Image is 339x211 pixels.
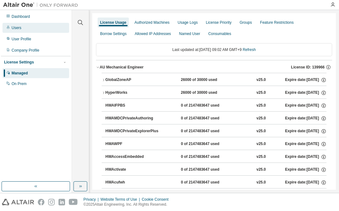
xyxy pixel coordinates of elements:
[134,20,169,25] div: Authorized Machines
[105,99,326,113] button: HWAIFPBS0 of 2147483647 usedv25.0Expire date:[DATE]
[256,180,266,185] div: v25.0
[105,112,326,125] button: HWAMDCPrivateAuthoring0 of 2147483647 usedv25.0Expire date:[DATE]
[256,103,266,108] div: v25.0
[38,199,44,205] img: facebook.svg
[105,90,162,96] div: HyperWorks
[100,197,142,202] div: Website Terms of Use
[240,20,252,25] div: Groups
[105,137,326,151] button: HWAWPF0 of 2147483647 usedv25.0Expire date:[DATE]
[135,31,171,36] div: Allowed IP Addresses
[105,141,162,147] div: HWAWPF
[178,20,198,25] div: Usage Logs
[181,77,237,83] div: 26000 of 30000 used
[181,103,237,108] div: 0 of 2147483647 used
[181,116,237,121] div: 0 of 2147483647 used
[100,31,127,36] div: Borrow Settings
[12,71,28,76] div: Managed
[83,197,100,202] div: Privacy
[12,25,21,30] div: Users
[285,154,326,160] div: Expire date: [DATE]
[105,103,162,108] div: HWAIFPBS
[69,199,78,205] img: youtube.svg
[105,154,162,160] div: HWAccessEmbedded
[105,128,162,134] div: HWAMDCPrivateExplorerPlus
[256,77,266,83] div: v25.0
[256,90,266,96] div: v25.0
[256,116,266,121] div: v25.0
[285,116,326,121] div: Expire date: [DATE]
[105,163,326,177] button: HWActivate0 of 2147483647 usedv25.0Expire date:[DATE]
[105,167,162,173] div: HWActivate
[285,90,326,96] div: Expire date: [DATE]
[181,154,237,160] div: 0 of 2147483647 used
[105,180,162,185] div: HWAcufwh
[58,199,65,205] img: linkedin.svg
[105,116,162,121] div: HWAMDCPrivateAuthoring
[256,167,266,173] div: v25.0
[256,128,266,134] div: v25.0
[96,43,332,56] div: Last updated at: [DATE] 09:02 AM GMT+9
[208,31,231,36] div: Consumables
[291,65,325,70] span: License ID: 139966
[3,2,81,8] img: Altair One
[12,48,39,53] div: Company Profile
[179,31,200,36] div: Named User
[206,20,231,25] div: License Priority
[48,199,55,205] img: instagram.svg
[102,73,326,87] button: GlobalZoneAP26000 of 30000 usedv25.0Expire date:[DATE]
[105,150,326,164] button: HWAccessEmbedded0 of 2147483647 usedv25.0Expire date:[DATE]
[4,60,34,65] div: License Settings
[285,128,326,134] div: Expire date: [DATE]
[83,202,172,207] p: © 2025 Altair Engineering, Inc. All Rights Reserved.
[96,60,332,74] button: AU Mechanical EngineerLicense ID: 139966
[100,65,144,70] div: AU Mechanical Engineer
[181,90,237,96] div: 26000 of 30000 used
[260,20,294,25] div: Feature Restrictions
[142,197,172,202] div: Cookie Consent
[2,199,34,205] img: altair_logo.svg
[12,14,30,19] div: Dashboard
[181,180,237,185] div: 0 of 2147483647 used
[102,86,326,100] button: HyperWorks26000 of 30000 usedv25.0Expire date:[DATE]
[181,167,237,173] div: 0 of 2147483647 used
[285,103,326,108] div: Expire date: [DATE]
[285,167,326,173] div: Expire date: [DATE]
[105,124,326,138] button: HWAMDCPrivateExplorerPlus0 of 2147483647 usedv25.0Expire date:[DATE]
[181,128,237,134] div: 0 of 2147483647 used
[256,154,266,160] div: v25.0
[105,188,326,202] button: HWAcusolve0 of 2147483647 usedv25.0Expire date:[DATE]
[12,81,27,86] div: On Prem
[181,141,237,147] div: 0 of 2147483647 used
[285,141,326,147] div: Expire date: [DATE]
[285,77,326,83] div: Expire date: [DATE]
[100,20,126,25] div: License Usage
[243,48,256,52] a: Refresh
[105,176,326,189] button: HWAcufwh0 of 2147483647 usedv25.0Expire date:[DATE]
[256,141,266,147] div: v25.0
[285,180,326,185] div: Expire date: [DATE]
[12,37,31,42] div: User Profile
[105,77,162,83] div: GlobalZoneAP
